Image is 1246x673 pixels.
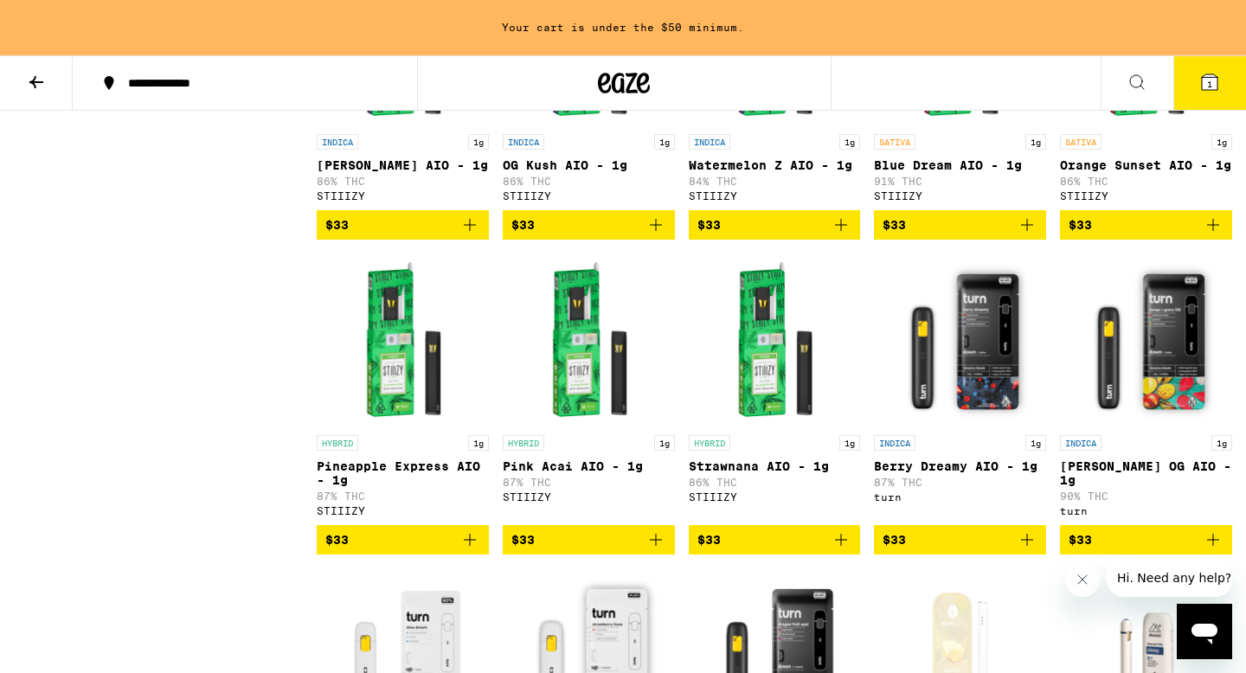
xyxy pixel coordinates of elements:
[689,459,861,473] p: Strawnana AIO - 1g
[1060,134,1101,150] p: SATIVA
[1060,253,1232,426] img: turn - Mango Guava OG AIO - 1g
[317,210,489,240] button: Add to bag
[317,435,358,451] p: HYBRID
[689,176,861,187] p: 84% THC
[468,134,489,150] p: 1g
[1207,79,1212,89] span: 1
[654,435,675,451] p: 1g
[503,253,675,525] a: Open page for Pink Acai AIO - 1g from STIIIZY
[1069,218,1092,232] span: $33
[1060,459,1232,487] p: [PERSON_NAME] OG AIO - 1g
[654,134,675,150] p: 1g
[689,253,861,525] a: Open page for Strawnana AIO - 1g from STIIIZY
[1025,134,1046,150] p: 1g
[1069,533,1092,547] span: $33
[503,176,675,187] p: 86% THC
[689,158,861,172] p: Watermelon Z AIO - 1g
[689,190,861,202] div: STIIIZY
[874,190,1046,202] div: STIIIZY
[1060,490,1232,502] p: 90% THC
[468,435,489,451] p: 1g
[689,134,730,150] p: INDICA
[317,505,489,516] div: STIIIZY
[839,435,860,451] p: 1g
[1211,435,1232,451] p: 1g
[503,459,675,473] p: Pink Acai AIO - 1g
[317,490,489,502] p: 87% THC
[317,525,489,554] button: Add to bag
[874,477,1046,488] p: 87% THC
[883,533,906,547] span: $33
[1177,604,1232,659] iframe: Button to launch messaging window
[874,176,1046,187] p: 91% THC
[1107,559,1232,597] iframe: Message from company
[1060,435,1101,451] p: INDICA
[503,134,544,150] p: INDICA
[1060,176,1232,187] p: 86% THC
[325,533,349,547] span: $33
[689,253,861,426] img: STIIIZY - Strawnana AIO - 1g
[503,477,675,488] p: 87% THC
[1060,253,1232,525] a: Open page for Mango Guava OG AIO - 1g from turn
[1060,190,1232,202] div: STIIIZY
[317,134,358,150] p: INDICA
[1060,158,1232,172] p: Orange Sunset AIO - 1g
[689,491,861,503] div: STIIIZY
[1060,525,1232,554] button: Add to bag
[503,491,675,503] div: STIIIZY
[503,525,675,554] button: Add to bag
[1060,505,1232,516] div: turn
[874,253,1046,426] img: turn - Berry Dreamy AIO - 1g
[689,435,730,451] p: HYBRID
[317,459,489,487] p: Pineapple Express AIO - 1g
[1065,562,1100,597] iframe: Close message
[874,158,1046,172] p: Blue Dream AIO - 1g
[874,525,1046,554] button: Add to bag
[503,158,675,172] p: OG Kush AIO - 1g
[1025,435,1046,451] p: 1g
[874,435,915,451] p: INDICA
[874,134,915,150] p: SATIVA
[317,176,489,187] p: 86% THC
[503,253,675,426] img: STIIIZY - Pink Acai AIO - 1g
[874,253,1046,525] a: Open page for Berry Dreamy AIO - 1g from turn
[1211,134,1232,150] p: 1g
[697,218,721,232] span: $33
[689,477,861,488] p: 86% THC
[317,158,489,172] p: [PERSON_NAME] AIO - 1g
[839,134,860,150] p: 1g
[874,491,1046,503] div: turn
[503,435,544,451] p: HYBRID
[874,210,1046,240] button: Add to bag
[697,533,721,547] span: $33
[1173,56,1246,110] button: 1
[511,533,535,547] span: $33
[317,253,489,525] a: Open page for Pineapple Express AIO - 1g from STIIIZY
[883,218,906,232] span: $33
[689,210,861,240] button: Add to bag
[503,210,675,240] button: Add to bag
[511,218,535,232] span: $33
[689,525,861,554] button: Add to bag
[325,218,349,232] span: $33
[317,253,489,426] img: STIIIZY - Pineapple Express AIO - 1g
[1060,210,1232,240] button: Add to bag
[503,190,675,202] div: STIIIZY
[874,459,1046,473] p: Berry Dreamy AIO - 1g
[317,190,489,202] div: STIIIZY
